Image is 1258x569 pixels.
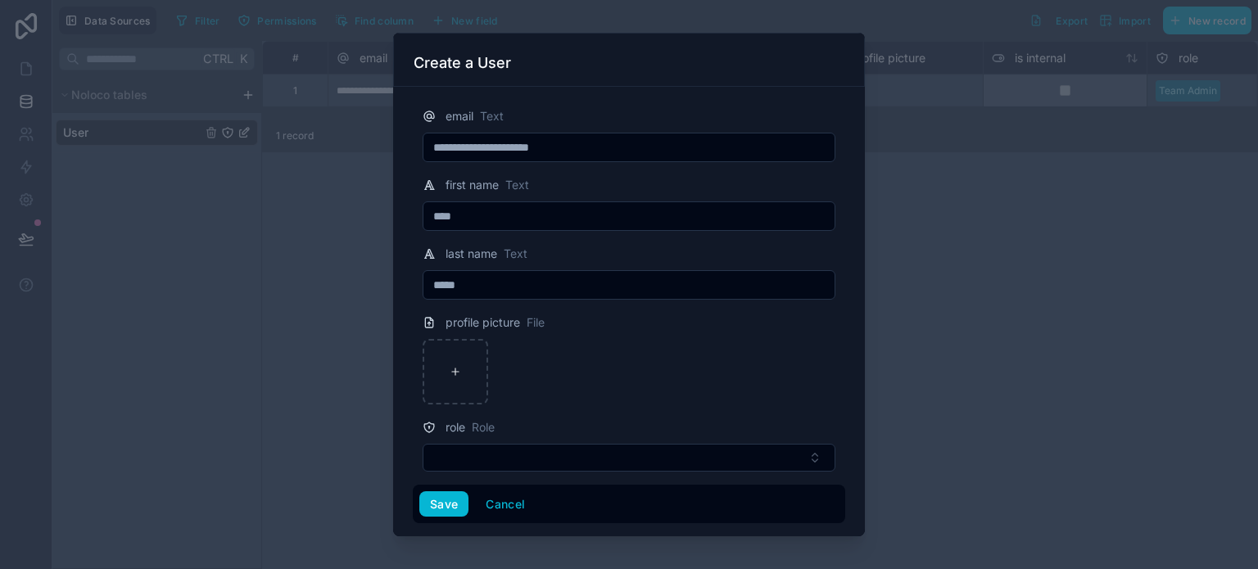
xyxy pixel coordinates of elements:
button: Select Button [423,444,835,472]
button: Cancel [475,491,536,517]
span: email [446,108,473,124]
span: role [446,419,465,436]
span: Text [480,108,504,124]
span: first name [446,177,499,193]
span: Text [504,246,527,262]
span: Role [472,419,495,436]
span: profile picture [446,314,520,331]
h3: Create a User [414,53,511,73]
span: Text [505,177,529,193]
span: File [527,314,545,331]
span: last name [446,246,497,262]
button: Save [419,491,468,517]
